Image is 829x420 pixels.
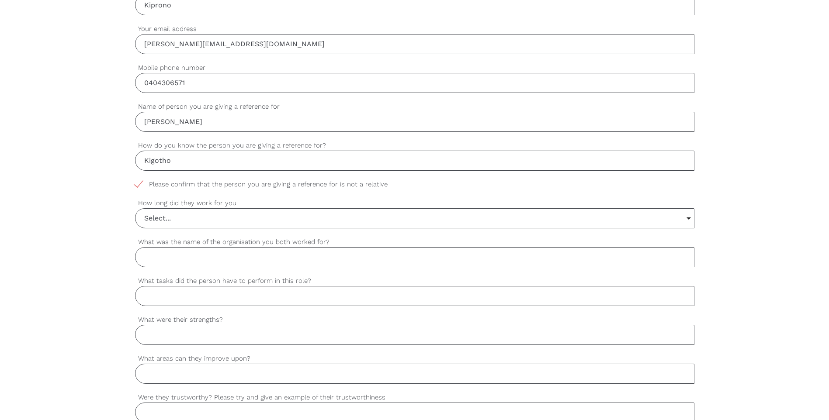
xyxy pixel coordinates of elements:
[135,315,694,325] label: What were their strengths?
[135,198,694,208] label: How long did they work for you
[135,141,694,151] label: How do you know the person you are giving a reference for?
[135,354,694,364] label: What areas can they improve upon?
[135,237,694,247] label: What was the name of the organisation you both worked for?
[135,392,694,403] label: Were they trustworthy? Please try and give an example of their trustworthiness
[135,102,694,112] label: Name of person you are giving a reference for
[135,179,404,189] span: Please confirm that the person you are giving a reference for is not a relative
[135,276,694,286] label: What tasks did the person have to perform in this role?
[135,63,694,73] label: Mobile phone number
[135,24,694,34] label: Your email address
